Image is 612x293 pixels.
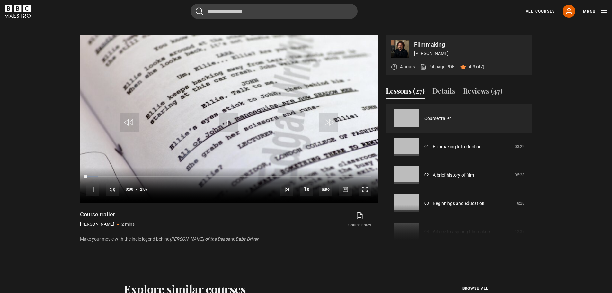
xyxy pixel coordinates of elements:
[526,8,555,14] a: All Courses
[121,221,135,228] p: 2 mins
[140,184,148,195] span: 2:07
[86,183,99,196] button: Pause
[235,236,258,242] i: Baby Driver
[80,221,114,228] p: [PERSON_NAME]
[86,176,371,177] div: Progress Bar
[339,183,352,196] button: Captions
[80,211,135,218] h1: Course trailer
[280,183,293,196] button: Next Lesson
[386,86,425,99] button: Lessons (27)
[414,50,527,57] p: [PERSON_NAME]
[191,4,358,19] input: Search
[319,183,332,196] div: Current quality: 720p
[469,63,484,70] p: 4.3 (47)
[433,172,474,179] a: A brief history of film
[463,86,502,99] button: Reviews (47)
[432,86,455,99] button: Details
[424,115,451,122] a: Course trailer
[80,236,378,243] p: Make your movie with the indie legend behind and .
[196,7,203,15] button: Submit the search query
[359,183,371,196] button: Fullscreen
[583,8,607,15] button: Toggle navigation
[126,184,133,195] span: 0:00
[319,183,332,196] span: auto
[136,187,137,192] span: -
[400,63,415,70] p: 4 hours
[420,63,455,70] a: 64 page PDF
[433,143,482,150] a: Filmmaking Introduction
[80,35,378,203] video-js: Video Player
[433,200,484,207] a: Beginnings and education
[5,5,31,18] svg: BBC Maestro
[300,183,313,196] button: Playback Rate
[170,236,228,242] i: [PERSON_NAME] of the Dead
[341,211,378,229] a: Course notes
[106,183,119,196] button: Mute
[462,285,489,292] a: browse all
[414,42,527,48] p: Filmmaking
